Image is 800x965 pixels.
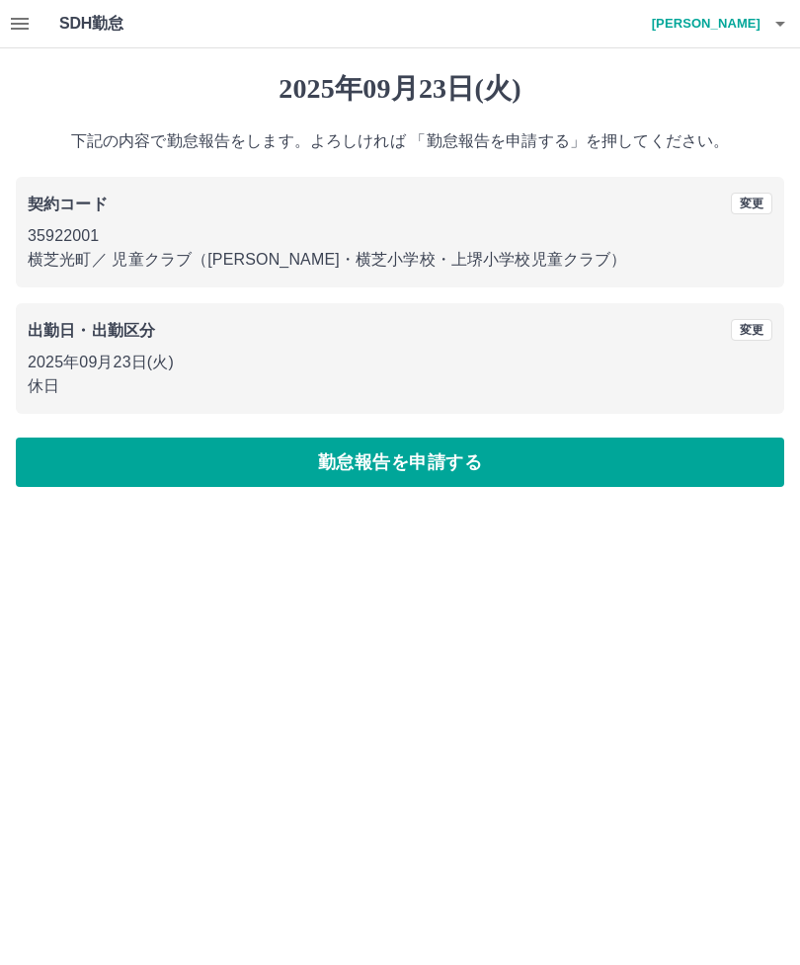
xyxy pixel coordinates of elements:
p: 横芝光町 ／ 児童クラブ（[PERSON_NAME]・横芝小学校・上堺小学校児童クラブ） [28,248,772,272]
p: 下記の内容で勤怠報告をします。よろしければ 「勤怠報告を申請する」を押してください。 [16,129,784,153]
button: 変更 [731,193,772,214]
p: 休日 [28,374,772,398]
p: 2025年09月23日(火) [28,351,772,374]
h1: 2025年09月23日(火) [16,72,784,106]
b: 出勤日・出勤区分 [28,322,155,339]
button: 変更 [731,319,772,341]
b: 契約コード [28,196,108,212]
button: 勤怠報告を申請する [16,438,784,487]
p: 35922001 [28,224,772,248]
